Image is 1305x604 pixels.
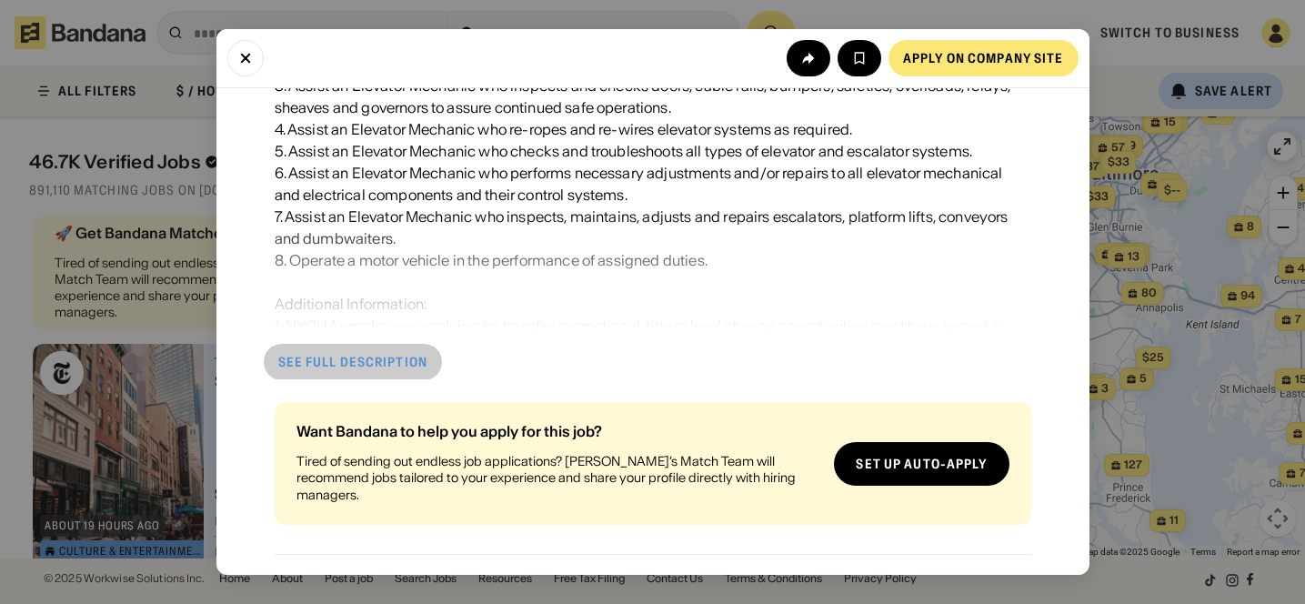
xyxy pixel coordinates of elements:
[227,40,264,76] button: Close
[296,453,820,503] div: Tired of sending out endless job applications? [PERSON_NAME]’s Match Team will recommend jobs tai...
[888,40,1079,76] a: Apply on company site
[856,458,987,470] div: Set up auto-apply
[278,356,427,368] div: See full description
[296,424,820,438] div: Want Bandana to help you apply for this job?
[903,52,1064,65] div: Apply on company site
